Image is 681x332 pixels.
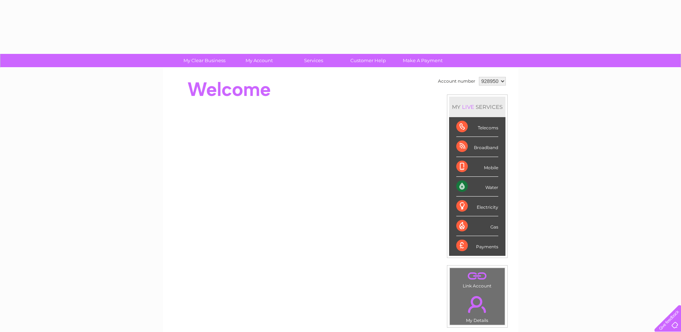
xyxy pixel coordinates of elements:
[393,54,452,67] a: Make A Payment
[339,54,398,67] a: Customer Help
[436,75,477,87] td: Account number
[456,137,498,157] div: Broadband
[229,54,289,67] a: My Account
[175,54,234,67] a: My Clear Business
[456,216,498,236] div: Gas
[456,236,498,255] div: Payments
[456,117,498,137] div: Telecoms
[284,54,343,67] a: Services
[456,157,498,177] div: Mobile
[449,268,505,290] td: Link Account
[449,97,505,117] div: MY SERVICES
[452,270,503,282] a: .
[456,177,498,197] div: Water
[456,197,498,216] div: Electricity
[461,103,476,110] div: LIVE
[449,290,505,325] td: My Details
[452,292,503,317] a: .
